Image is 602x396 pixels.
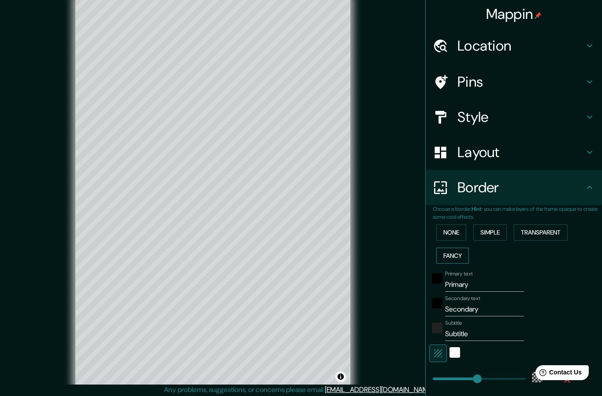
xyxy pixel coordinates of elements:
button: color-222222 [432,323,442,333]
img: pin-icon.png [535,12,542,19]
label: Primary text [445,270,472,278]
button: Fancy [436,248,469,264]
b: Hint [472,205,482,213]
div: Border [426,170,602,205]
iframe: Help widget launcher [524,362,592,386]
div: Pins [426,64,602,99]
h4: Border [457,179,584,196]
label: Subtitle [445,319,462,327]
button: Toggle attribution [335,371,346,382]
p: Choose a border. : you can make layers of the frame opaque to create some cool effects. [433,205,602,221]
p: Any problems, suggestions, or concerns please email . [164,385,435,395]
h4: Mappin [486,5,542,23]
button: None [436,224,466,241]
label: Secondary text [445,295,480,302]
button: white [450,347,460,358]
div: Style [426,99,602,135]
h4: Layout [457,143,584,161]
h4: Pins [457,73,584,91]
h4: Style [457,108,584,126]
div: Layout [426,135,602,170]
div: Location [426,28,602,63]
h4: Location [457,37,584,55]
button: black [432,273,442,284]
button: Transparent [514,224,568,241]
button: black [432,298,442,308]
a: [EMAIL_ADDRESS][DOMAIN_NAME] [325,385,434,394]
button: Simple [473,224,507,241]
